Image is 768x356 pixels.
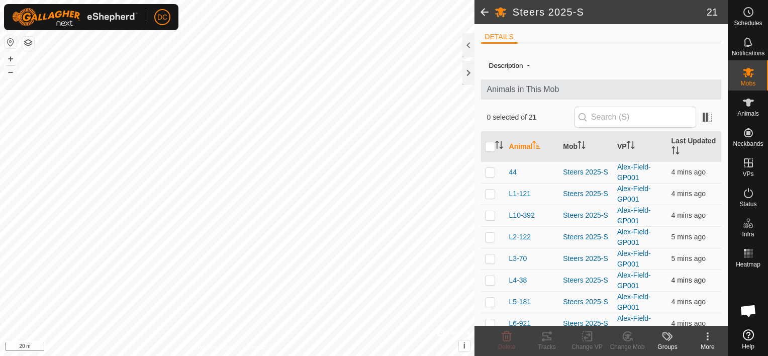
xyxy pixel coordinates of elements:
[671,276,706,284] span: 8 Sept 2025, 6:34 pm
[495,142,503,150] p-sorticon: Activate to sort
[12,8,138,26] img: Gallagher Logo
[742,231,754,237] span: Infra
[198,343,235,352] a: Privacy Policy
[617,185,651,203] a: Alex-Field-GP001
[667,132,722,162] th: Last Updated
[498,343,516,350] span: Delete
[563,189,609,199] div: Steers 2025-S
[559,132,613,162] th: Mob
[509,167,517,177] span: 44
[578,142,586,150] p-sorticon: Activate to sort
[567,342,607,351] div: Change VP
[563,167,609,177] div: Steers 2025-S
[742,343,754,349] span: Help
[509,253,527,264] span: L3-70
[671,211,706,219] span: 8 Sept 2025, 6:34 pm
[617,314,651,333] a: Alex-Field-GP001
[728,325,768,353] a: Help
[513,6,707,18] h2: Steers 2025-S
[671,168,706,176] span: 8 Sept 2025, 6:34 pm
[509,232,531,242] span: L2-122
[563,253,609,264] div: Steers 2025-S
[532,142,540,150] p-sorticon: Activate to sort
[463,341,465,350] span: i
[732,50,764,56] span: Notifications
[563,318,609,329] div: Steers 2025-S
[487,83,716,96] span: Animals in This Mob
[736,261,760,268] span: Heatmap
[523,57,534,73] span: -
[157,12,167,23] span: DC
[617,271,651,290] a: Alex-Field-GP001
[607,342,647,351] div: Change Mob
[509,189,531,199] span: L1-121
[481,32,518,44] li: DETAILS
[671,319,706,327] span: 8 Sept 2025, 6:34 pm
[613,132,667,162] th: VP
[739,201,756,207] span: Status
[741,80,755,86] span: Mobs
[688,342,728,351] div: More
[505,132,559,162] th: Animal
[617,206,651,225] a: Alex-Field-GP001
[627,142,635,150] p-sorticon: Activate to sort
[487,112,574,123] span: 0 selected of 21
[733,296,763,326] div: Open chat
[5,53,17,65] button: +
[5,36,17,48] button: Reset Map
[734,20,762,26] span: Schedules
[563,297,609,307] div: Steers 2025-S
[22,37,34,49] button: Map Layers
[509,210,535,221] span: L10-392
[617,293,651,311] a: Alex-Field-GP001
[5,66,17,78] button: –
[671,190,706,198] span: 8 Sept 2025, 6:34 pm
[489,62,523,69] label: Description
[671,254,706,262] span: 8 Sept 2025, 6:34 pm
[671,148,680,156] p-sorticon: Activate to sort
[733,141,763,147] span: Neckbands
[563,275,609,286] div: Steers 2025-S
[617,163,651,182] a: Alex-Field-GP001
[671,233,706,241] span: 8 Sept 2025, 6:34 pm
[742,171,753,177] span: VPs
[509,275,527,286] span: L4-38
[509,318,531,329] span: L6-921
[509,297,531,307] span: L5-181
[563,210,609,221] div: Steers 2025-S
[574,107,696,128] input: Search (S)
[671,298,706,306] span: 8 Sept 2025, 6:34 pm
[617,228,651,246] a: Alex-Field-GP001
[527,342,567,351] div: Tracks
[647,342,688,351] div: Groups
[563,232,609,242] div: Steers 2025-S
[737,111,759,117] span: Animals
[707,5,718,20] span: 21
[617,249,651,268] a: Alex-Field-GP001
[459,340,470,351] button: i
[247,343,277,352] a: Contact Us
